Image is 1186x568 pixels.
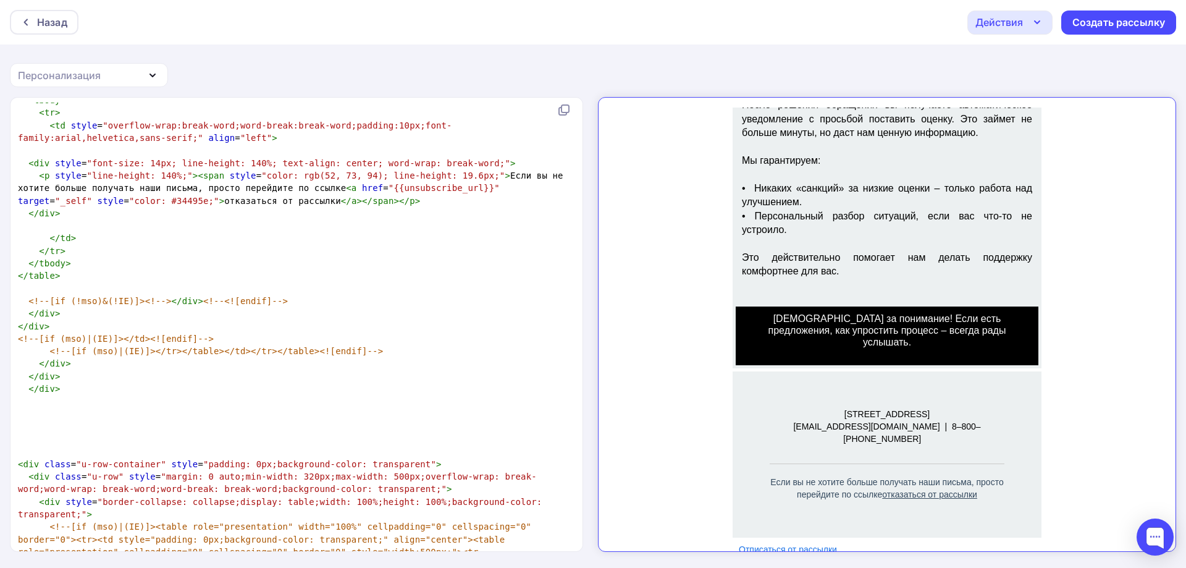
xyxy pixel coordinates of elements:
[55,208,61,218] span: >
[55,121,65,130] span: td
[39,108,44,117] span: <
[133,130,424,171] p: Это действительно помогает нам делать поддержку комфортнее для вас.
[61,233,71,243] span: td
[127,199,430,247] a: [DEMOGRAPHIC_DATA] за понимание! Если есть предложения, как упростить процесс – всегда рады услыш...
[86,509,92,519] span: >
[393,196,410,206] span: ></
[272,133,277,143] span: >
[351,196,357,206] span: a
[49,121,55,130] span: <
[130,437,229,447] a: Отписаться от рассылки
[71,121,98,130] span: style
[28,371,39,381] span: </
[55,308,61,318] span: >
[55,158,82,168] span: style
[18,321,28,331] span: </
[28,321,44,331] span: div
[44,497,61,507] span: div
[967,11,1053,35] button: Действия
[71,233,77,243] span: >
[240,133,272,143] span: "left"
[18,121,452,143] span: = =
[61,246,66,256] span: >
[39,497,44,507] span: <
[18,472,537,494] span: "margin: 0 auto;min-width: 320px;max-width: 500px;overflow-wrap: break-word;word-wrap: break-word...
[28,296,171,306] span: <!--[if (!mso)&(!IE)]><!-->
[39,258,65,268] span: tbody
[34,472,50,481] span: div
[447,484,452,494] span: >
[49,346,383,356] span: <!--[if (mso)|(IE)]></tr></table></td></tr></table><![endif]-->
[10,63,168,87] button: Персонализация
[415,196,421,206] span: >
[39,246,49,256] span: </
[65,497,92,507] span: style
[39,208,55,218] span: div
[172,459,198,469] span: style
[55,384,61,394] span: >
[172,296,182,306] span: </
[28,271,55,281] span: table
[1072,15,1165,30] div: Создать рассылку
[65,258,71,268] span: >
[39,384,55,394] span: div
[436,459,442,469] span: >
[28,472,34,481] span: <
[23,459,40,469] span: div
[18,68,101,83] div: Персонализация
[133,61,424,102] p: • Никаких «санкций» за низкие оценки – только работа над улучшением.
[18,334,214,344] span: <!--[if (mso)|(IE)]></td><![endif]-->
[49,358,65,368] span: div
[203,296,288,306] span: <!--<![endif]-->
[55,108,61,117] span: >
[28,158,34,168] span: <
[18,497,547,519] span: =
[28,384,39,394] span: </
[18,158,516,168] span: =
[274,382,369,392] a: отказаться от рассылки
[198,296,203,306] span: >
[65,358,71,368] span: >
[193,171,203,180] span: ><
[49,246,60,256] span: tr
[203,171,224,180] span: span
[133,46,424,60] p: Мы гарантируем:
[55,196,92,206] span: "_self"
[219,196,225,206] span: >
[372,196,393,206] span: span
[44,108,55,117] span: tr
[129,196,219,206] span: "color: #34495e;"
[86,158,510,168] span: "font-size: 14px; line-height: 140%; text-align: center; word-wrap: break-word;"
[28,308,39,318] span: </
[389,183,500,193] span: "{{unsubscribe_url}}"
[362,183,383,193] span: href
[39,371,55,381] span: div
[28,258,39,268] span: </
[18,271,28,281] span: </
[55,371,61,381] span: >
[510,158,516,168] span: >
[86,171,192,180] span: "line-height: 140%;"
[39,171,44,180] span: <
[356,196,372,206] span: ></
[98,196,124,206] span: style
[44,459,71,469] span: class
[18,459,23,469] span: <
[76,459,166,469] span: "u-row-container"
[39,358,49,368] span: </
[975,15,1023,30] div: Действия
[55,271,61,281] span: >
[341,196,351,206] span: </
[18,472,537,494] span: = =
[18,121,452,143] span: "overflow-wrap:break-word;word-break:break-word;padding:10px;font-family:arial,helvetica,sans-ser...
[261,171,505,180] span: "color: rgb(52, 73, 94); line-height: 19.6px;"
[346,183,351,193] span: <
[18,171,568,206] span: = = Если вы не хотите больше получать наши письма, просто перейдите по ссылке = = = отказаться от...
[39,308,55,318] span: div
[182,296,198,306] span: div
[18,196,49,206] span: target
[37,15,67,30] div: Назад
[162,370,395,392] span: Если вы не хотите больше получать наши письма, просто перейдите по ссылке
[505,171,510,180] span: >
